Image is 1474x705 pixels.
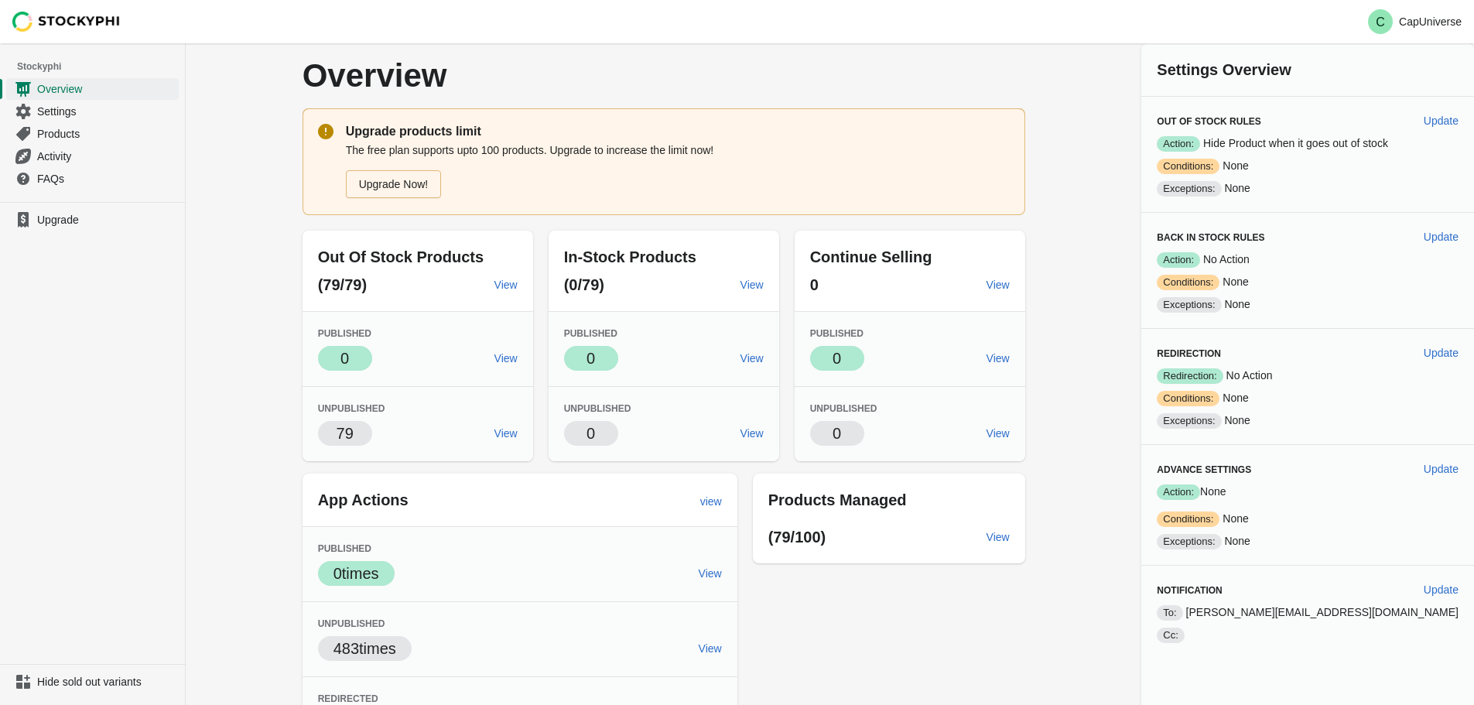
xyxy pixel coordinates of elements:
[1157,628,1185,643] span: Cc:
[6,145,179,167] a: Activity
[37,674,176,690] span: Hide sold out variants
[987,352,1010,364] span: View
[1424,347,1459,359] span: Update
[564,276,604,293] span: (0/79)
[1418,223,1465,251] button: Update
[37,149,176,164] span: Activity
[346,142,1010,158] p: The free plan supports upto 100 products. Upgrade to increase the limit now!
[810,276,819,293] span: 0
[1157,231,1411,244] h3: Back in Stock Rules
[1157,484,1200,500] span: Action:
[37,212,176,228] span: Upgrade
[833,425,841,442] span: 0
[1157,297,1221,313] span: Exceptions:
[987,279,1010,291] span: View
[318,403,385,414] span: Unpublished
[1418,576,1465,604] button: Update
[1157,484,1459,500] p: None
[1157,368,1223,384] span: Redirection:
[1399,15,1462,28] p: CapUniverse
[740,352,764,364] span: View
[980,419,1016,447] a: View
[768,529,826,546] span: (79/100)
[1157,274,1459,290] p: None
[810,248,932,265] span: Continue Selling
[1157,135,1459,152] p: Hide Product when it goes out of stock
[37,126,176,142] span: Products
[1376,15,1385,29] text: C
[1157,605,1182,621] span: To:
[1157,584,1411,597] h3: Notification
[494,427,518,440] span: View
[587,423,595,444] p: 0
[333,565,379,582] span: 0 times
[494,352,518,364] span: View
[699,642,722,655] span: View
[1157,180,1459,197] p: None
[810,403,877,414] span: Unpublished
[1157,604,1459,621] p: [PERSON_NAME][EMAIL_ADDRESS][DOMAIN_NAME]
[833,350,841,367] span: 0
[1157,347,1411,360] h3: Redirection
[1157,511,1459,527] p: None
[494,279,518,291] span: View
[1424,584,1459,596] span: Update
[1157,534,1221,549] span: Exceptions:
[17,59,185,74] span: Stockyphi
[699,567,722,580] span: View
[1157,181,1221,197] span: Exceptions:
[810,328,864,339] span: Published
[694,488,728,515] a: view
[564,328,617,339] span: Published
[37,171,176,187] span: FAQs
[318,328,371,339] span: Published
[1157,368,1459,384] p: No Action
[693,560,728,587] a: View
[1157,512,1219,527] span: Conditions:
[1157,252,1200,268] span: Action:
[333,640,396,657] span: 483 times
[337,425,354,442] span: 79
[1157,391,1219,406] span: Conditions:
[6,100,179,122] a: Settings
[1157,115,1411,128] h3: Out of Stock Rules
[693,635,728,662] a: View
[1368,9,1393,34] span: Avatar with initials C
[1424,463,1459,475] span: Update
[488,271,524,299] a: View
[1157,390,1459,406] p: None
[318,491,409,508] span: App Actions
[1418,339,1465,367] button: Update
[488,419,524,447] a: View
[1157,296,1459,313] p: None
[1157,158,1459,174] p: None
[1362,6,1468,37] button: Avatar with initials CCapUniverse
[318,543,371,554] span: Published
[37,81,176,97] span: Overview
[346,122,1010,141] p: Upgrade products limit
[1424,231,1459,243] span: Update
[1157,252,1459,268] p: No Action
[6,122,179,145] a: Products
[340,350,349,367] span: 0
[1157,413,1221,429] span: Exceptions:
[303,59,730,93] p: Overview
[980,344,1016,372] a: View
[700,495,722,508] span: view
[987,531,1010,543] span: View
[1157,464,1411,476] h3: Advance Settings
[734,344,770,372] a: View
[1157,412,1459,429] p: None
[1157,136,1200,152] span: Action:
[1157,159,1219,174] span: Conditions:
[37,104,176,119] span: Settings
[1424,115,1459,127] span: Update
[564,403,631,414] span: Unpublished
[318,693,378,704] span: Redirected
[734,419,770,447] a: View
[980,523,1016,551] a: View
[587,350,595,367] span: 0
[740,279,764,291] span: View
[768,491,907,508] span: Products Managed
[1157,275,1219,290] span: Conditions:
